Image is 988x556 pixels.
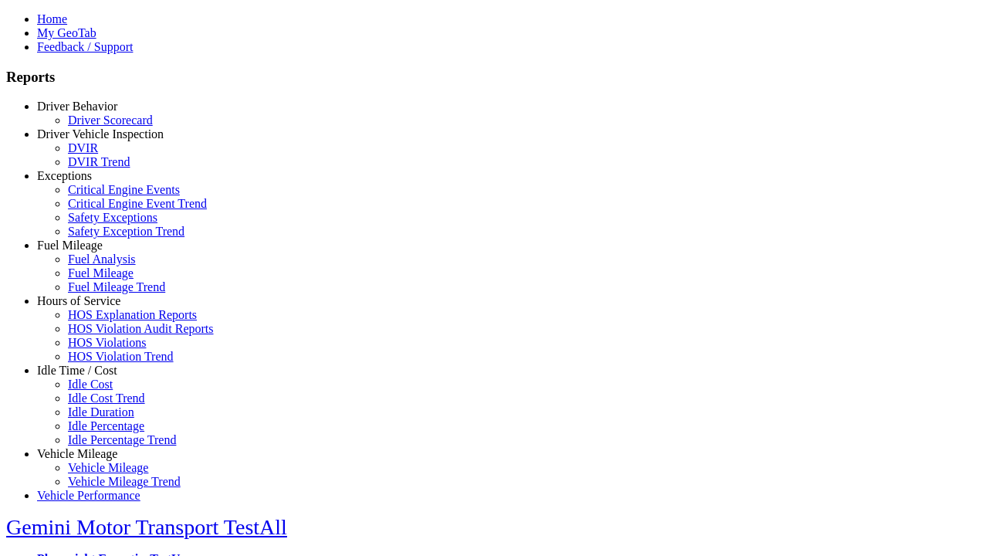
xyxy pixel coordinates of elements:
[37,364,117,377] a: Idle Time / Cost
[68,197,207,210] a: Critical Engine Event Trend
[68,155,130,168] a: DVIR Trend
[68,253,136,266] a: Fuel Analysis
[68,392,145,405] a: Idle Cost Trend
[68,322,214,335] a: HOS Violation Audit Reports
[68,225,184,238] a: Safety Exception Trend
[68,308,197,321] a: HOS Explanation Reports
[37,489,140,502] a: Vehicle Performance
[37,127,164,141] a: Driver Vehicle Inspection
[68,211,157,224] a: Safety Exceptions
[37,40,133,53] a: Feedback / Support
[37,12,67,25] a: Home
[68,336,146,349] a: HOS Violations
[68,419,144,432] a: Idle Percentage
[37,169,92,182] a: Exceptions
[37,26,96,39] a: My GeoTab
[68,475,181,488] a: Vehicle Mileage Trend
[37,447,117,460] a: Vehicle Mileage
[6,69,982,86] h3: Reports
[68,378,113,391] a: Idle Cost
[68,141,98,154] a: DVIR
[68,350,174,363] a: HOS Violation Trend
[37,239,103,252] a: Fuel Mileage
[68,461,148,474] a: Vehicle Mileage
[37,100,117,113] a: Driver Behavior
[68,266,134,280] a: Fuel Mileage
[68,280,165,293] a: Fuel Mileage Trend
[6,515,287,539] a: Gemini Motor Transport TestAll
[68,433,176,446] a: Idle Percentage Trend
[68,405,134,419] a: Idle Duration
[68,183,180,196] a: Critical Engine Events
[37,294,120,307] a: Hours of Service
[68,114,153,127] a: Driver Scorecard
